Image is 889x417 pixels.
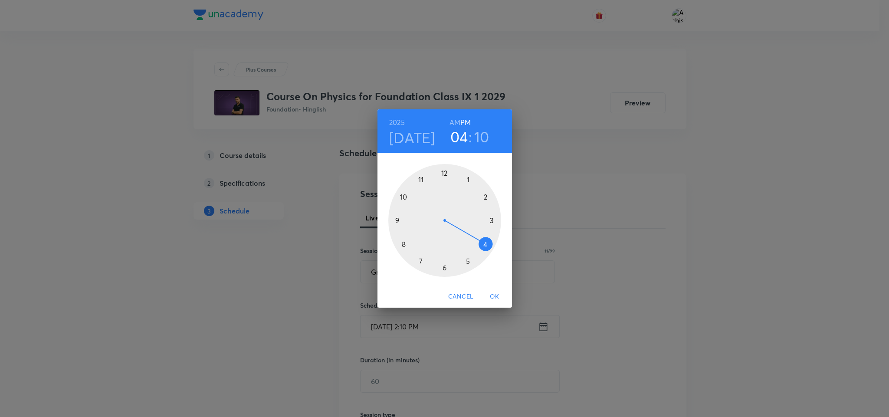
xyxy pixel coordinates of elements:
button: AM [449,116,460,128]
span: OK [484,291,505,302]
button: 2025 [389,116,405,128]
span: Cancel [448,291,473,302]
button: PM [460,116,471,128]
button: OK [481,289,508,305]
button: 04 [450,128,468,146]
button: 10 [474,128,489,146]
h3: : [469,128,472,146]
button: Cancel [445,289,477,305]
button: [DATE] [389,128,435,147]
